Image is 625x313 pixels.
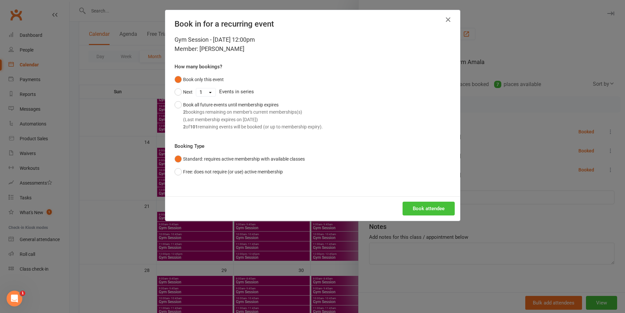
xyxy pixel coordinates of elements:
[175,63,222,71] label: How many bookings?
[175,166,283,178] button: Free: does not require (or use) active membership
[175,86,193,98] button: Next
[183,108,323,130] div: bookings remaining on member's current memberships(s) (Last membership expires on [DATE]) of rema...
[20,291,25,296] span: 1
[175,153,305,165] button: Standard: requires active membership with available classes
[443,14,453,25] button: Close
[7,291,22,306] iframe: Intercom live chat
[175,86,451,98] div: Events in series
[175,35,451,54] div: Gym Session - [DATE] 12:00pm Member: [PERSON_NAME]
[183,109,186,115] strong: 2
[403,202,455,215] button: Book attendee
[175,73,224,86] button: Book only this event
[175,19,451,29] h4: Book in for a recurring event
[175,99,323,133] button: Book all future events until membership expires2bookings remaining on member's current membership...
[175,142,204,150] label: Booking Type
[190,124,198,129] strong: 101
[183,124,186,129] strong: 2
[183,101,323,131] div: Book all future events until membership expires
